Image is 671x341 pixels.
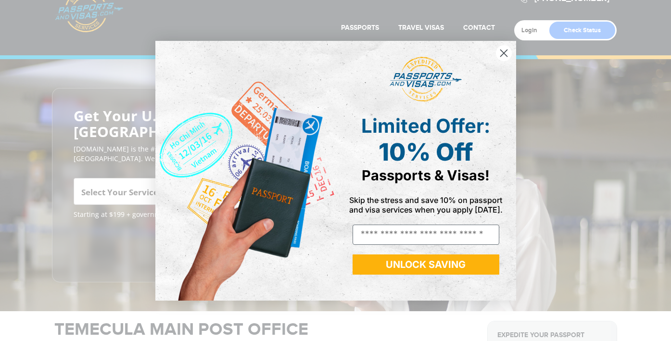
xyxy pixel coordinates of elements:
[390,57,462,102] img: passports and visas
[353,254,499,275] button: UNLOCK SAVING
[349,195,503,215] span: Skip the stress and save 10% on passport and visa services when you apply [DATE].
[361,114,490,138] span: Limited Offer:
[638,308,661,331] iframe: Intercom live chat
[379,138,473,166] span: 10% Off
[495,45,512,62] button: Close dialog
[362,167,490,184] span: Passports & Visas!
[155,41,336,301] img: de9cda0d-0715-46ca-9a25-073762a91ba7.png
